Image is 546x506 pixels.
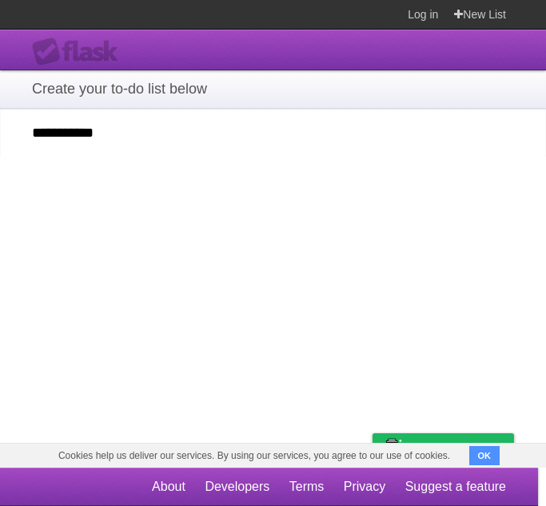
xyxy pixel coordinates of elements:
[32,78,514,100] h1: Create your to-do list below
[289,472,325,502] a: Terms
[469,446,500,465] button: OK
[373,433,514,463] a: Buy me a coffee
[152,472,185,502] a: About
[344,472,385,502] a: Privacy
[406,434,506,462] span: Buy me a coffee
[205,472,269,502] a: Developers
[381,434,402,461] img: Buy me a coffee
[405,472,506,502] a: Suggest a feature
[32,38,128,66] div: Flask
[42,444,466,468] span: Cookies help us deliver our services. By using our services, you agree to our use of cookies.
